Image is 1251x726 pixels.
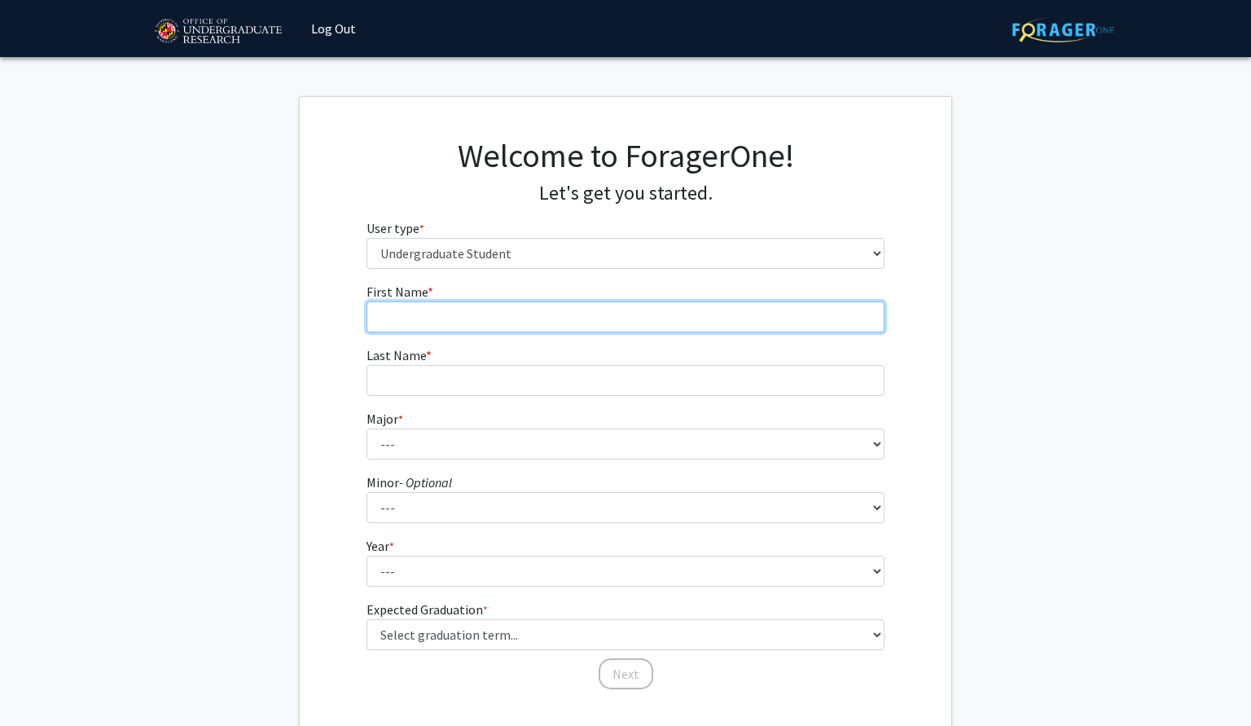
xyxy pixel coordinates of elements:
i: - Optional [399,474,452,491]
h4: Let's get you started. [367,182,885,205]
iframe: Chat [12,653,69,714]
img: University of Maryland Logo [149,11,287,52]
h1: Welcome to ForagerOne! [367,136,885,175]
button: Next [599,658,653,689]
label: Year [367,536,394,556]
span: First Name [367,284,428,300]
span: Last Name [367,347,426,363]
label: Major [367,409,403,429]
label: Expected Graduation [367,600,488,619]
label: Minor [367,473,452,492]
img: ForagerOne Logo [1012,17,1114,42]
label: User type [367,218,424,238]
